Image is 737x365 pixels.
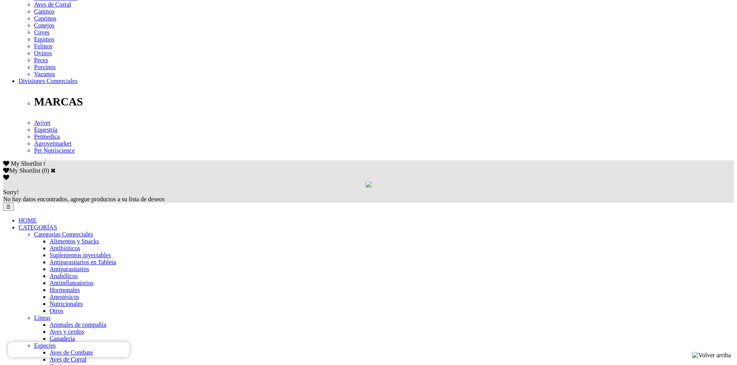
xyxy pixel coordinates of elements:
span: My Shortlist [11,160,42,167]
a: Cerrar [51,167,56,173]
button: ☰ [3,203,14,211]
p: MARCAS [34,95,734,108]
div: No hay datos encontrados, agregue productos a su lista de deseos [3,189,734,203]
a: HOME [19,217,37,224]
a: Líneas [34,314,51,321]
a: Anestésicos [50,294,79,300]
a: Antibióticos [50,245,80,251]
a: Antiparasitarios en Tableta [50,259,116,265]
a: Aves y cerdos [50,328,84,335]
a: Caprinos [34,15,56,22]
a: CATEGORÍAS [19,224,57,231]
a: Anabólicos [50,273,78,279]
a: Hormonales [50,287,80,293]
label: My Shortlist [3,167,40,174]
a: Antiinflamatorios [50,280,94,286]
a: Pet Nutriscience [34,147,75,154]
a: Vacunos [34,71,55,77]
a: Felinos [34,43,52,49]
a: Ovinos [34,50,52,56]
a: Suplementos inyectables [50,252,111,258]
a: Cuyes [34,29,50,36]
a: Animales de compañía [50,321,106,328]
a: Divisiones Comerciales [19,78,77,84]
a: Categorías Comerciales [34,231,93,238]
a: Alimentos y Snacks [50,238,99,244]
a: Avivet [34,119,50,126]
a: Antiparasitarios [50,266,89,272]
a: Peces [34,57,48,63]
a: Conejos [34,22,54,29]
img: Volver arriba [692,352,731,359]
a: Aves de Corral [50,356,87,363]
a: Ganadería [50,335,75,342]
span: 0 [43,160,46,167]
a: Agrovetmarket [34,140,72,147]
a: Petmedica [34,133,60,140]
label: 0 [44,167,47,174]
span: Sorry! [3,189,19,195]
a: Porcinos [34,64,56,70]
a: Caninos [34,8,54,15]
iframe: Brevo live chat [8,342,130,357]
a: Equinos [34,36,54,42]
span: ( ) [42,167,49,174]
a: Aves de Corral [34,1,71,8]
a: Nutricionales [50,300,83,307]
a: Otros [50,307,63,314]
img: loading.gif [366,181,372,187]
a: Equestria [34,126,57,133]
